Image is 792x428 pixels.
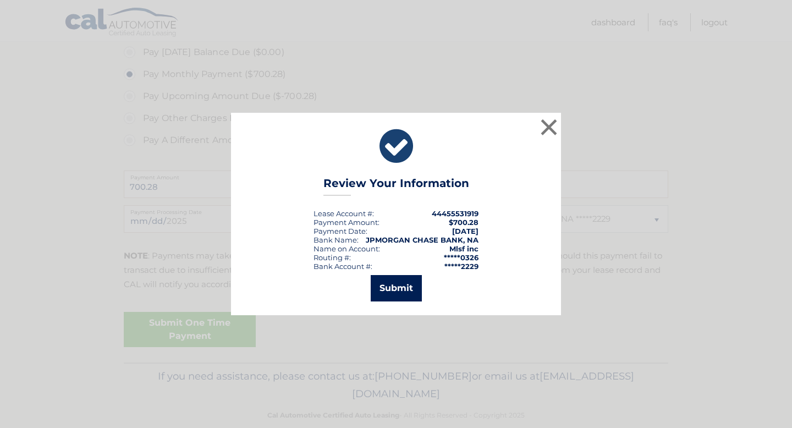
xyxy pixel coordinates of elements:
[313,227,367,235] div: :
[538,116,560,138] button: ×
[452,227,479,235] span: [DATE]
[366,235,479,244] strong: JPMORGAN CHASE BANK, NA
[313,253,351,262] div: Routing #:
[449,244,479,253] strong: Mlsf inc
[313,209,374,218] div: Lease Account #:
[313,235,359,244] div: Bank Name:
[371,275,422,301] button: Submit
[313,227,366,235] span: Payment Date
[323,177,469,196] h3: Review Your Information
[313,218,380,227] div: Payment Amount:
[313,262,372,271] div: Bank Account #:
[449,218,479,227] span: $700.28
[432,209,479,218] strong: 44455531919
[313,244,380,253] div: Name on Account:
